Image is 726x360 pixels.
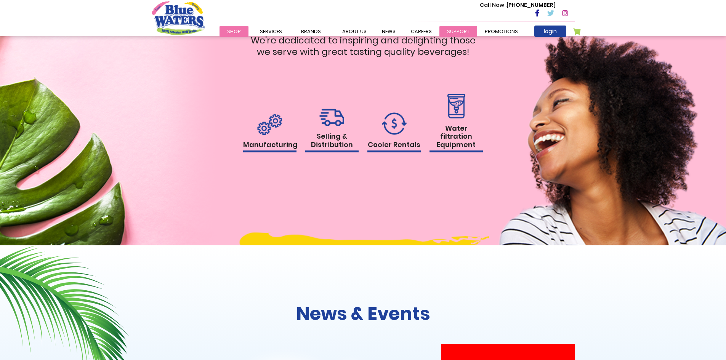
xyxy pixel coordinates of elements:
a: Promotions [477,26,526,37]
img: rental [445,94,467,118]
a: Selling & Distribution [305,109,359,152]
a: store logo [152,1,205,35]
a: careers [403,26,439,37]
h1: Selling & Distribution [305,132,359,152]
a: Water filtration Equipment [430,94,483,153]
a: Manufacturing [243,114,296,153]
a: Cooler Rentals [367,112,421,153]
img: rental [319,109,344,126]
p: We're dedicated to inspiring and delighting those we serve with great tasting quality beverages! [243,35,483,58]
span: Services [260,28,282,35]
h2: News & Events [152,303,575,325]
a: login [534,26,566,37]
span: Shop [227,28,241,35]
img: rental [382,112,407,135]
h1: Cooler Rentals [367,141,421,153]
h1: Water filtration Equipment [430,124,483,153]
a: about us [335,26,374,37]
img: rental [257,114,282,135]
h1: Manufacturing [243,141,296,153]
span: Brands [301,28,321,35]
span: Call Now : [480,1,506,9]
a: support [439,26,477,37]
a: News [374,26,403,37]
p: [PHONE_NUMBER] [480,1,556,9]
